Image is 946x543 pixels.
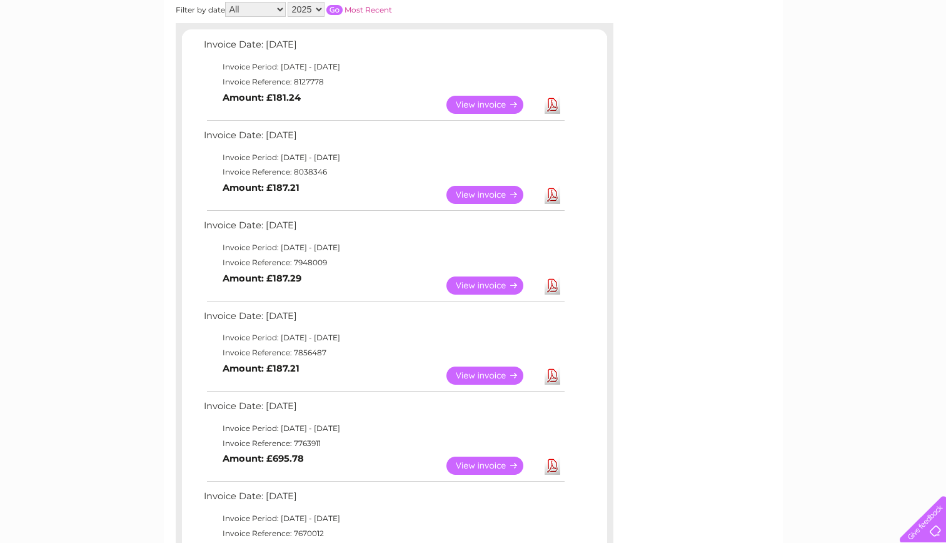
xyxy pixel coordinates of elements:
[223,453,304,464] b: Amount: £695.78
[710,6,797,22] a: 0333 014 3131
[201,526,566,541] td: Invoice Reference: 7670012
[545,277,560,295] a: Download
[201,488,566,511] td: Invoice Date: [DATE]
[545,457,560,475] a: Download
[792,53,830,63] a: Telecoms
[905,53,934,63] a: Log out
[201,74,566,89] td: Invoice Reference: 8127778
[223,92,301,103] b: Amount: £181.24
[863,53,893,63] a: Contact
[446,96,538,114] a: View
[345,5,392,14] a: Most Recent
[545,186,560,204] a: Download
[201,345,566,360] td: Invoice Reference: 7856487
[757,53,785,63] a: Energy
[176,2,504,17] div: Filter by date
[223,363,299,374] b: Amount: £187.21
[446,277,538,295] a: View
[201,127,566,150] td: Invoice Date: [DATE]
[223,273,301,284] b: Amount: £187.29
[545,367,560,385] a: Download
[837,53,855,63] a: Blog
[446,457,538,475] a: View
[446,186,538,204] a: View
[201,255,566,270] td: Invoice Reference: 7948009
[545,96,560,114] a: Download
[201,36,566,59] td: Invoice Date: [DATE]
[201,59,566,74] td: Invoice Period: [DATE] - [DATE]
[178,7,769,61] div: Clear Business is a trading name of Verastar Limited (registered in [GEOGRAPHIC_DATA] No. 3667643...
[201,308,566,331] td: Invoice Date: [DATE]
[446,367,538,385] a: View
[33,33,97,71] img: logo.png
[201,511,566,526] td: Invoice Period: [DATE] - [DATE]
[726,53,750,63] a: Water
[201,240,566,255] td: Invoice Period: [DATE] - [DATE]
[201,150,566,165] td: Invoice Period: [DATE] - [DATE]
[201,217,566,240] td: Invoice Date: [DATE]
[201,436,566,451] td: Invoice Reference: 7763911
[201,330,566,345] td: Invoice Period: [DATE] - [DATE]
[201,421,566,436] td: Invoice Period: [DATE] - [DATE]
[223,182,299,193] b: Amount: £187.21
[201,165,566,180] td: Invoice Reference: 8038346
[201,398,566,421] td: Invoice Date: [DATE]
